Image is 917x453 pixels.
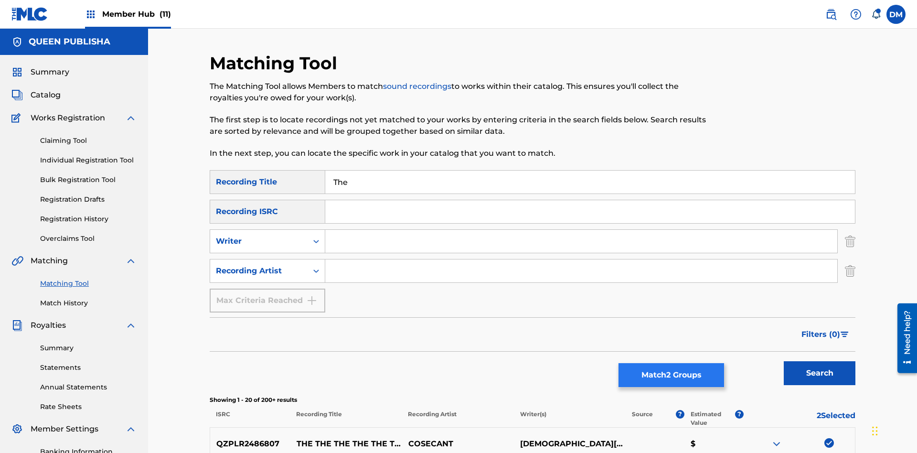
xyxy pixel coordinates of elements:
[383,82,451,91] a: sound recordings
[11,7,48,21] img: MLC Logo
[11,423,23,435] img: Member Settings
[850,9,862,20] img: help
[290,438,402,450] p: THE THE THE THE THE THE THE THE
[31,255,68,267] span: Matching
[102,9,171,20] span: Member Hub
[210,81,707,104] p: The Matching Tool allows Members to match to works within their catalog. This ensures you'll coll...
[845,259,855,283] img: Delete Criterion
[11,66,23,78] img: Summary
[513,438,625,450] p: [DEMOGRAPHIC_DATA][PERSON_NAME]
[735,410,744,419] span: ?
[31,423,98,435] span: Member Settings
[402,438,513,450] p: COSECANT
[290,410,402,427] p: Recording Title
[871,10,881,19] div: Notifications
[11,255,23,267] img: Matching
[125,255,137,267] img: expand
[210,410,290,427] p: ISRC
[210,396,855,404] p: Showing 1 - 20 of 200+ results
[11,36,23,48] img: Accounts
[125,112,137,124] img: expand
[869,407,917,453] iframe: Chat Widget
[125,423,137,435] img: expand
[513,410,625,427] p: Writer(s)
[40,382,137,392] a: Annual Statements
[618,363,724,387] button: Match2 Groups
[821,5,841,24] a: Public Search
[40,363,137,373] a: Statements
[40,402,137,412] a: Rate Sheets
[784,361,855,385] button: Search
[846,5,865,24] div: Help
[824,438,834,448] img: deselect
[210,148,707,159] p: In the next step, you can locate the specific work in your catalog that you want to match.
[11,320,23,331] img: Royalties
[11,89,61,101] a: CatalogCatalog
[125,320,137,331] img: expand
[684,438,744,450] p: $
[216,236,302,247] div: Writer
[40,155,137,165] a: Individual Registration Tool
[40,136,137,146] a: Claiming Tool
[85,9,96,20] img: Top Rightsholders
[210,438,290,450] p: QZPLR2486807
[29,36,110,47] h5: QUEEN PUBLISHA
[886,5,906,24] div: User Menu
[402,410,513,427] p: Recording Artist
[40,194,137,205] a: Registration Drafts
[890,300,917,378] iframe: Resource Center
[801,329,840,340] span: Filters ( 0 )
[676,410,684,419] span: ?
[632,410,653,427] p: Source
[160,10,171,19] span: (11)
[40,214,137,224] a: Registration History
[841,332,849,337] img: filter
[210,53,342,74] h2: Matching Tool
[691,410,735,427] p: Estimated Value
[11,112,24,124] img: Works Registration
[796,323,855,346] button: Filters (0)
[40,175,137,185] a: Bulk Registration Tool
[825,9,837,20] img: search
[40,279,137,289] a: Matching Tool
[771,438,782,450] img: expand
[40,298,137,308] a: Match History
[11,89,23,101] img: Catalog
[31,89,61,101] span: Catalog
[216,265,302,277] div: Recording Artist
[31,112,105,124] span: Works Registration
[11,66,69,78] a: SummarySummary
[31,320,66,331] span: Royalties
[40,234,137,244] a: Overclaims Tool
[210,114,707,137] p: The first step is to locate recordings not yet matched to your works by entering criteria in the ...
[845,229,855,253] img: Delete Criterion
[744,410,855,427] p: 2 Selected
[872,417,878,445] div: Drag
[40,343,137,353] a: Summary
[210,170,855,390] form: Search Form
[31,66,69,78] span: Summary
